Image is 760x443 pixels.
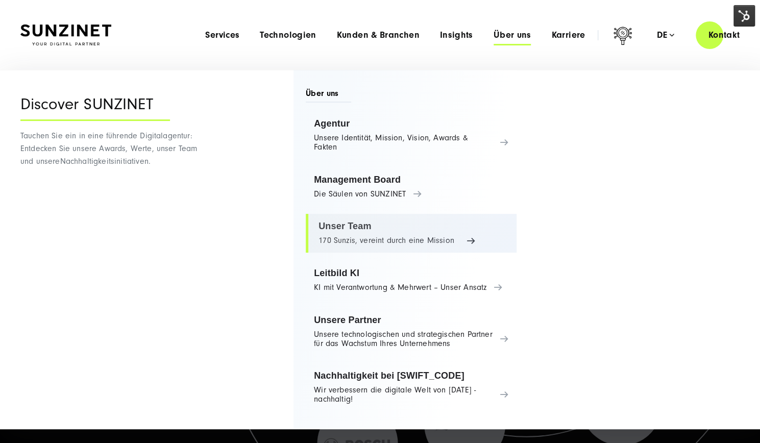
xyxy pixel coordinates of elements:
a: Agentur Unsere Identität, Mission, Vision, Awards & Fakten [306,111,517,159]
div: Discover SUNZINET [20,95,170,121]
div: de [656,30,674,40]
a: Unsere Partner Unsere technologischen und strategischen Partner für das Wachstum Ihres Unternehmens [306,308,517,356]
a: Karriere [551,30,585,40]
a: Technologien [260,30,316,40]
span: Tauchen Sie ein in eine führende Digitalagentur: Entdecken Sie unsere Awards, Werte, unser Team u... [20,131,197,166]
img: HubSpot Tools Menu Toggle [733,5,755,27]
div: Nachhaltigkeitsinitiativen. [20,70,212,429]
a: Kontakt [696,20,752,50]
img: SUNZINET Full Service Digital Agentur [20,24,111,46]
a: Management Board Die Säulen von SUNZINET [306,167,517,206]
a: Kunden & Branchen [337,30,420,40]
a: Insights [440,30,473,40]
a: Nachhaltigkeit bei [SWIFT_CODE] Wir verbessern die digitale Welt von [DATE] - nachhaltig! [306,363,517,411]
a: Über uns [494,30,531,40]
span: Über uns [306,88,351,103]
a: Unser Team 170 Sunzis, vereint durch eine Mission [306,214,517,253]
a: Services [205,30,239,40]
a: Leitbild KI KI mit Verantwortung & Mehrwert – Unser Ansatz [306,261,517,300]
